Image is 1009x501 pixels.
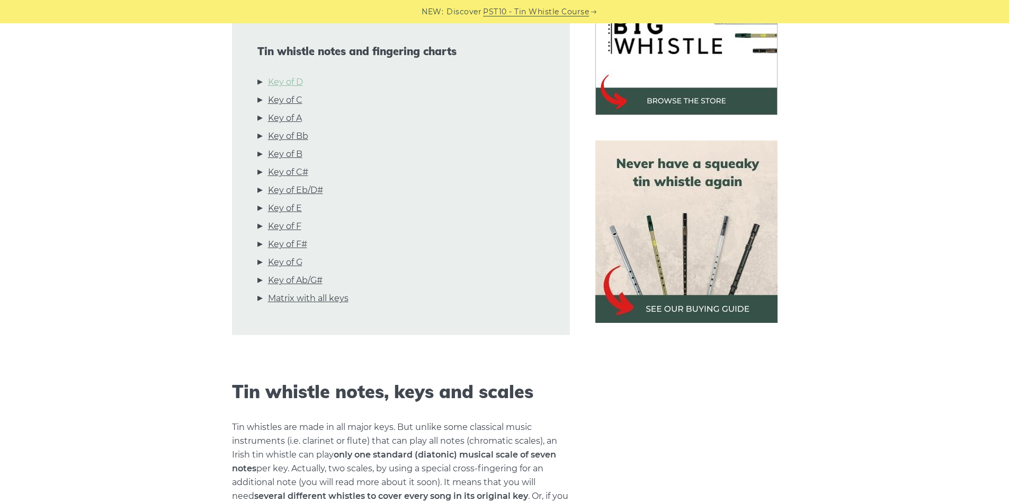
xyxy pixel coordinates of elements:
a: Key of A [268,111,302,125]
h2: Tin whistle notes, keys and scales [232,381,570,403]
a: Key of E [268,201,302,215]
a: Key of Bb [268,129,308,143]
a: Key of F# [268,238,307,251]
a: Matrix with all keys [268,292,349,305]
span: Discover [447,6,481,18]
a: Key of C# [268,165,308,179]
span: NEW: [422,6,443,18]
a: Key of G [268,256,302,269]
a: Key of B [268,147,302,161]
a: Key of F [268,219,301,233]
strong: only one standard (diatonic) musical scale of seven notes [232,450,556,473]
strong: several different whistles to cover every song in its original key [254,491,528,501]
a: Key of C [268,93,302,107]
a: Key of D [268,75,303,89]
a: PST10 - Tin Whistle Course [483,6,589,18]
a: Key of Eb/D# [268,183,323,197]
span: Tin whistle notes and fingering charts [257,45,544,58]
a: Key of Ab/G# [268,274,323,287]
img: tin whistle buying guide [595,140,778,323]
